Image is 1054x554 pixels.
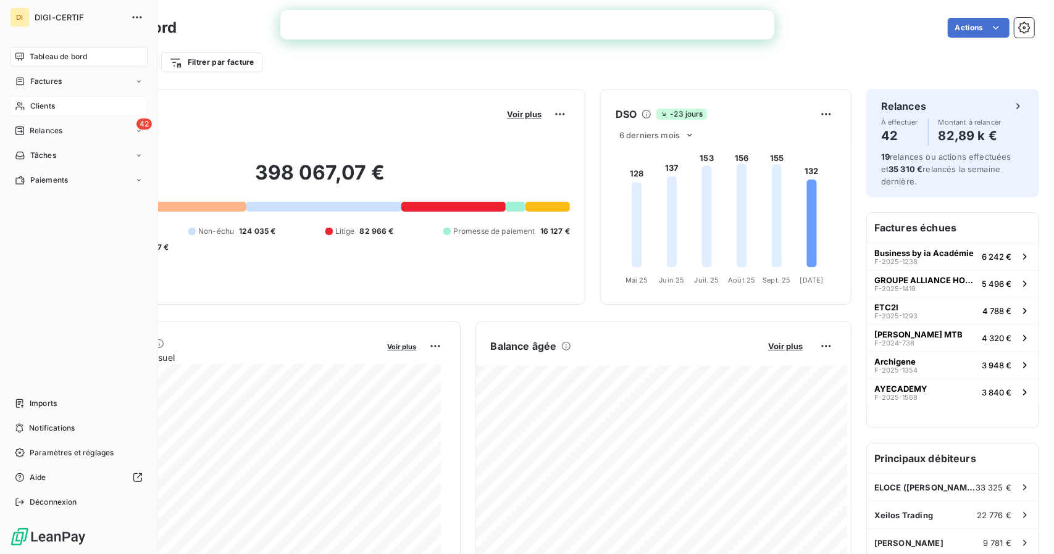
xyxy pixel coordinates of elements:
tspan: Juin 25 [659,276,684,284]
span: AYECADEMY [874,384,927,394]
span: 35 310 € [889,164,922,174]
div: DI [10,7,30,27]
span: F-2025-1238 [874,258,918,265]
span: 33 325 € [976,482,1011,492]
span: [PERSON_NAME] MTB [874,329,963,339]
span: ETC2I [874,302,898,312]
button: Voir plus [764,341,806,352]
span: Tâches [30,150,56,161]
span: 9 781 € [983,538,1011,548]
span: 6 242 € [982,252,1011,262]
span: Xeilos Trading [874,510,933,520]
span: 6 derniers mois [619,130,680,140]
span: F-2024-738 [874,339,914,347]
tspan: Mai 25 [625,276,648,284]
span: 4 320 € [982,333,1011,343]
span: F-2025-1293 [874,312,918,320]
span: 3 948 € [982,360,1011,370]
h6: DSO [616,107,637,122]
span: Relances [30,125,62,136]
span: DIGI-CERTIF [35,12,123,22]
iframe: Intercom live chat bannière [280,10,774,39]
span: 3 840 € [982,387,1011,397]
span: 82 966 € [360,226,394,237]
span: Promesse de paiement [453,226,535,237]
h6: Balance âgée [491,339,557,353]
span: [PERSON_NAME] [874,538,943,548]
span: Voir plus [507,109,542,119]
h4: 82,89 k € [939,126,1002,146]
span: Voir plus [768,341,803,351]
span: relances ou actions effectuées et relancés la semaine dernière. [881,152,1011,186]
h2: 398 067,07 € [70,160,570,197]
button: ArchigeneF-2025-13543 948 € [867,351,1039,378]
button: Filtrer par facture [161,52,262,72]
button: Voir plus [384,341,420,352]
span: Non-échu [198,226,234,237]
button: Actions [948,18,1010,38]
span: F-2025-1354 [874,366,918,374]
h6: Relances [881,99,926,114]
span: Archigene [874,357,916,366]
h6: Factures échues [867,213,1039,242]
span: 19 [881,152,890,162]
button: Business by ia AcadémieF-2025-12386 242 € [867,242,1039,270]
tspan: Juil. 25 [695,276,719,284]
span: Déconnexion [30,497,77,508]
span: Imports [30,398,57,409]
span: Business by ia Académie [874,248,974,258]
span: Clients [30,101,55,112]
span: GROUPE ALLIANCE HOLDING [874,275,977,285]
span: 4 788 € [982,306,1011,316]
span: Notifications [29,423,75,434]
span: Litige [335,226,355,237]
span: À effectuer [881,118,918,126]
button: AYECADEMYF-2025-15683 840 € [867,378,1039,405]
span: F-2025-1419 [874,285,916,292]
tspan: Sept. 25 [763,276,790,284]
span: Aide [30,472,46,483]
span: Factures [30,76,62,87]
h4: 42 [881,126,918,146]
span: 5 496 € [982,279,1011,289]
img: Logo LeanPay [10,527,86,547]
h6: Principaux débiteurs [867,444,1039,473]
span: Montant à relancer [939,118,1002,126]
button: ETC2IF-2025-12934 788 € [867,297,1039,324]
span: Paramètres et réglages [30,447,114,458]
span: Chiffre d'affaires mensuel [70,351,379,364]
a: Aide [10,468,148,487]
span: Voir plus [388,342,417,351]
span: 42 [136,118,152,130]
span: Tableau de bord [30,51,87,62]
tspan: Août 25 [728,276,755,284]
span: ELOCE ([PERSON_NAME] Learning) [874,482,976,492]
span: 124 035 € [239,226,275,237]
button: GROUPE ALLIANCE HOLDINGF-2025-14195 496 € [867,270,1039,297]
span: F-2025-1568 [874,394,918,401]
span: Paiements [30,175,68,186]
button: [PERSON_NAME] MTBF-2024-7384 320 € [867,324,1039,351]
span: -23 jours [656,109,706,120]
iframe: Intercom live chat [1012,512,1042,542]
button: Voir plus [503,109,545,120]
span: 22 776 € [977,510,1011,520]
tspan: [DATE] [800,276,824,284]
span: 16 127 € [540,226,570,237]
